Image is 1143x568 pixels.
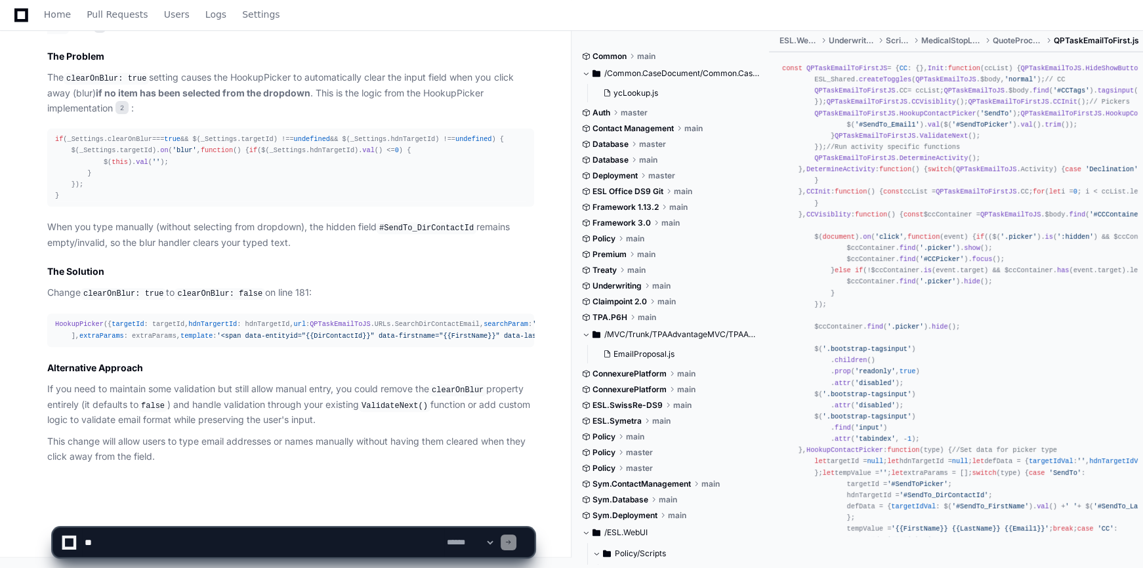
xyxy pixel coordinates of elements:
span: 'disabled' [855,379,896,387]
span: EmailProposal.js [613,349,675,359]
span: hide [932,323,948,331]
span: 0 [1073,188,1077,196]
span: main [677,369,696,379]
code: #SendTo_DirContactId [377,222,476,234]
span: Underwriting [592,281,642,291]
span: '#SendTo_DirContactId' [900,491,989,499]
div: (_Settings. === && $(_Settings. ) !== && $(_Settings. ) !== ) { $(_Settings. ). ( , ( ) { ($(_Set... [55,134,526,201]
span: switch [928,166,952,174]
span: find [900,244,916,252]
span: QPTaskEmailToJS [310,320,370,328]
code: clearOnBlur [429,384,486,396]
code: clearOnBlur: false [175,288,265,300]
span: $body [1008,87,1029,95]
span: find [1069,211,1085,218]
span: main [657,296,676,307]
span: let [972,458,984,466]
span: Scripts [886,35,911,46]
span: has [1057,267,1069,275]
span: Policy [592,447,615,458]
span: main [677,384,696,395]
span: undefined [455,135,491,143]
span: ConnexurePlatform [592,384,667,395]
span: Settings [242,10,280,18]
span: Treaty [592,265,617,275]
span: '.bootstrap-tagsinput' [823,413,912,420]
span: TPA.P6H [592,312,627,323]
span: CCInit [1053,98,1077,106]
span: case [1029,469,1045,477]
span: ' ' [1065,502,1077,510]
span: /MVC/Trunk/TPAAdvantageMVC/TPAAdvantage.MVC/Scripts/RFP [604,329,759,340]
span: main [674,186,692,197]
span: target [1098,267,1122,275]
span: 'Declination' [1085,166,1138,174]
span: '.picker' [919,278,955,286]
span: focus [972,256,993,264]
span: QPTaskEmailToJS [944,87,1004,95]
span: '.bootstrap-tagsinput' [823,346,912,354]
button: EmailProposal.js [598,345,751,363]
span: Framework 1.13.2 [592,202,659,213]
span: Claimpoint 2.0 [592,296,647,307]
span: master [621,108,648,118]
h2: The Solution [47,265,534,278]
span: main [661,218,680,228]
span: HookupContactPicker [900,110,976,117]
span: 'input' [855,424,883,432]
span: targetId [112,320,144,328]
span: extraParams [79,332,124,340]
span: let [887,458,899,466]
span: if [55,135,63,143]
span: Contact Management [592,123,674,134]
span: target [960,267,984,275]
code: clearOnBlur: true [64,73,149,85]
span: 'tabindex' [855,436,896,443]
span: attr [835,401,851,409]
span: '<span data-entityid="{{DirContactId}}" data-firstname="{{FirstName}}" data-lastname="{{LastName}... [217,332,1118,340]
strong: if no item has been selected from the dropdown [96,87,310,98]
span: main [673,400,692,411]
span: '' [879,469,887,477]
span: Activity [1021,166,1053,174]
span: const [883,188,904,196]
span: DetermineActivity [806,166,875,174]
span: ESL.WebUI [779,35,818,46]
span: // Pickers [1089,98,1130,106]
span: attr [835,379,851,387]
span: '' [1077,458,1085,466]
span: $body [980,76,1001,84]
span: Database [592,139,629,150]
span: val [362,146,374,154]
span: Logs [205,10,226,18]
svg: Directory [592,66,600,81]
span: CC [900,87,907,95]
span: // CC [1045,76,1066,84]
span: CCInit [806,188,831,196]
span: QPTaskEmailToJS [915,76,976,84]
span: function [201,146,233,154]
span: QPTaskEmailToFirstJS [827,98,907,106]
span: true [164,135,180,143]
span: Common [592,51,627,62]
span: val [136,158,148,166]
span: 'SendTo' [980,110,1012,117]
span: Pull Requests [87,10,148,18]
span: find [1033,87,1049,95]
span: Deployment [592,171,638,181]
span: HookupPicker [55,320,104,328]
button: ycLookup.js [598,84,751,102]
span: createToggles [859,76,911,84]
span: if [855,267,863,275]
span: QPTaskEmailToFirstJS [806,64,887,72]
span: if [976,233,984,241]
span: hdnTargetId [310,146,354,154]
svg: Directory [592,327,600,342]
span: hide [964,278,980,286]
span: main [626,233,644,244]
span: 'disabled' [855,401,896,409]
span: ValidateNext [919,132,968,140]
span: ':hidden' [1057,233,1093,241]
span: function [835,188,867,196]
h2: Alternative Approach [47,361,534,375]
